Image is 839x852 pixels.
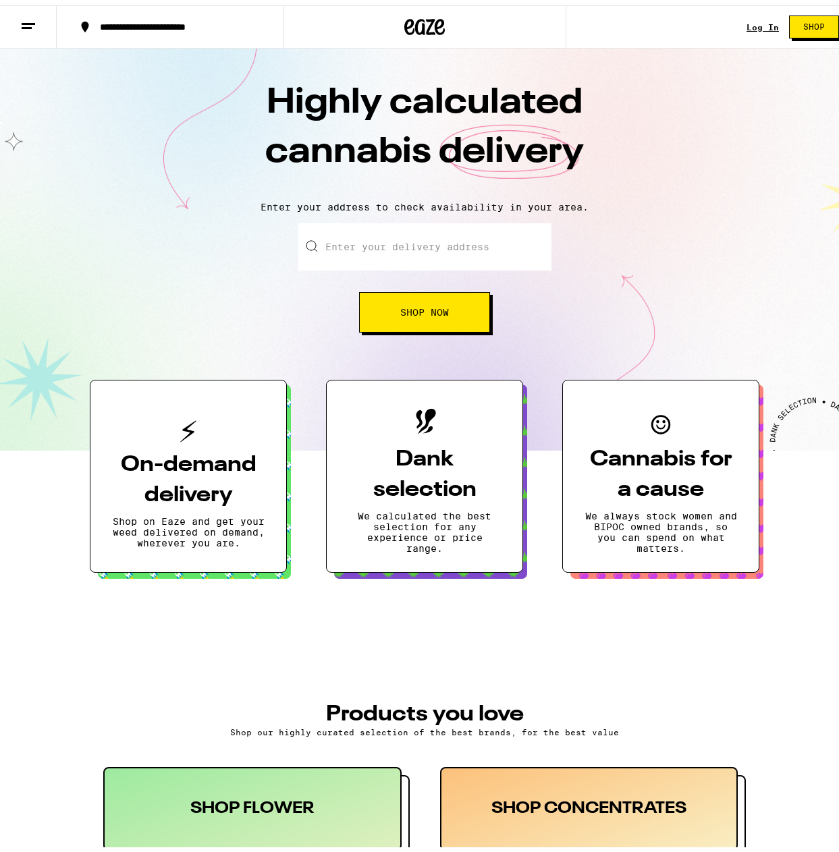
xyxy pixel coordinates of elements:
div: SHOP CONCENTRATES [440,762,738,845]
button: Shop [789,10,839,33]
p: Shop our highly curated selection of the best brands, for the best value [103,722,746,731]
p: We calculated the best selection for any experience or price range. [348,505,501,548]
div: SHOP FLOWER [103,762,402,845]
input: Enter your delivery address [298,218,551,265]
h1: Highly calculated cannabis delivery [188,74,661,186]
p: Enter your address to check availability in your area. [13,196,836,207]
a: Log In [747,18,779,26]
span: Hi. Need any help? [8,9,97,20]
button: Dank selectionWe calculated the best selection for any experience or price range. [326,374,523,567]
p: Shop on Eaze and get your weed delivered on demand, wherever you are. [112,511,265,543]
h3: Cannabis for a cause [585,439,737,500]
span: Shop Now [400,302,449,312]
button: Shop Now [359,287,490,327]
button: On-demand deliveryShop on Eaze and get your weed delivered on demand, wherever you are. [90,374,287,567]
p: We always stock women and BIPOC owned brands, so you can spend on what matters. [585,505,737,548]
h3: PRODUCTS YOU LOVE [103,698,746,720]
span: Shop [803,18,825,26]
h3: Dank selection [348,439,501,500]
h3: On-demand delivery [112,445,265,505]
button: Cannabis for a causeWe always stock women and BIPOC owned brands, so you can spend on what matters. [562,374,759,567]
